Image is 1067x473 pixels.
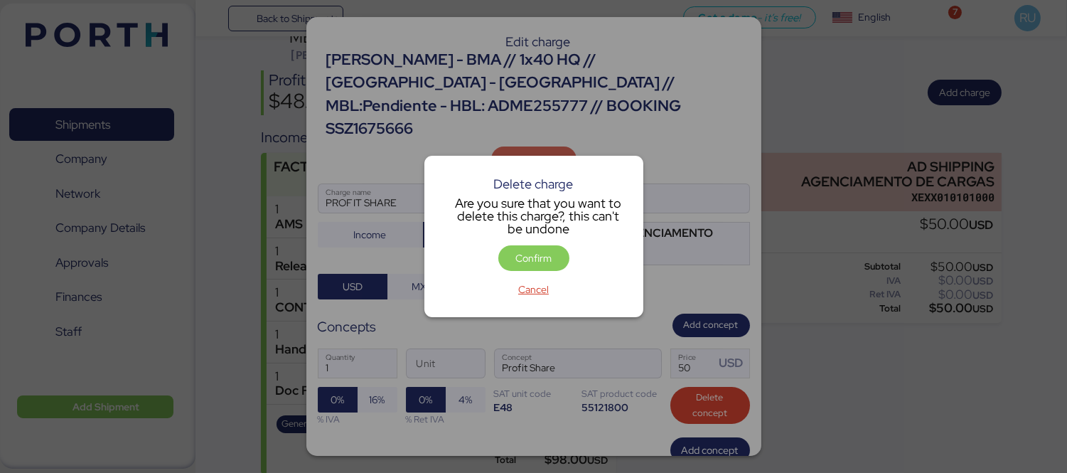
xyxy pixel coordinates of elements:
[498,277,569,302] button: Cancel
[518,281,549,298] span: Cancel
[498,245,569,271] button: Confirm
[439,178,628,191] div: Delete charge
[515,250,552,267] span: Confirm
[449,197,628,235] div: Are you sure that you want to delete this charge?, this can't be undone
